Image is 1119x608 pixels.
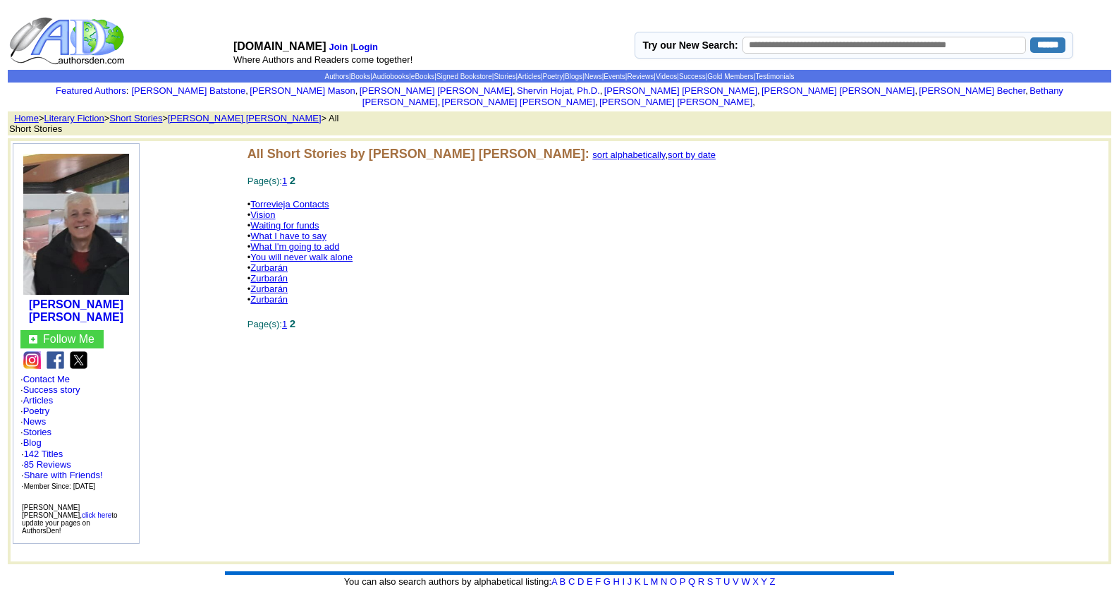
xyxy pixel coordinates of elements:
a: What I have to say [250,231,326,241]
a: Zurbarán [250,284,288,294]
font: i [1028,87,1029,95]
a: [PERSON_NAME] [PERSON_NAME] [360,85,513,96]
font: i [760,87,762,95]
font: : [56,85,128,96]
font: i [602,87,604,95]
a: K [635,576,641,587]
a: Audiobooks [372,73,409,80]
font: • [247,294,288,305]
img: gc.jpg [29,335,37,343]
a: 1 [282,176,287,186]
a: R [698,576,704,587]
font: [PERSON_NAME] [PERSON_NAME], to update your pages on AuthorsDen! [22,504,118,535]
a: Stories [494,73,515,80]
a: click here [82,511,111,519]
img: 74344.jpg [23,154,129,295]
font: • [247,199,329,209]
font: | [350,42,380,52]
a: 85 Reviews [24,459,71,470]
font: • [247,231,326,241]
a: A [551,576,557,587]
font: • [247,252,353,262]
a: [PERSON_NAME] [PERSON_NAME] [599,97,752,107]
a: [PERSON_NAME] [PERSON_NAME] [762,85,915,96]
a: Success [679,73,706,80]
a: N [661,576,667,587]
a: Shervin Hojat, Ph.D. [517,85,600,96]
a: Events [604,73,625,80]
a: Authors [324,73,348,80]
a: D [577,576,584,587]
a: [PERSON_NAME] [PERSON_NAME] [29,298,123,323]
font: Member Since: [DATE] [24,482,96,490]
label: Try our New Search: [642,39,738,51]
a: S [707,576,714,587]
a: sort alphabetically [592,150,665,160]
a: Reviews [627,73,654,80]
font: All Short Stories by [PERSON_NAME] [PERSON_NAME]: [247,147,589,161]
a: Join [329,42,348,52]
a: Poetry [543,73,563,80]
a: [PERSON_NAME] [PERSON_NAME] [168,113,321,123]
a: 1 [282,319,287,329]
a: Y [761,576,766,587]
a: [PERSON_NAME] Becher [919,85,1025,96]
a: Zurbarán [250,294,288,305]
font: Page(s): [247,319,295,329]
a: E [587,576,593,587]
a: Contact Me [23,374,70,384]
a: Signed Bookstore [436,73,492,80]
a: eBooks [411,73,434,80]
a: O [670,576,677,587]
a: [PERSON_NAME] Mason [250,85,355,96]
font: Where Authors and Readers come together! [233,54,412,65]
font: i [357,87,359,95]
a: Login [353,42,378,52]
a: W [741,576,750,587]
font: • [247,220,319,231]
font: , , , , , , , , , , [131,85,1063,107]
a: H [613,576,620,587]
font: i [755,99,757,107]
a: F [595,576,601,587]
a: G [604,576,611,587]
a: Stories [23,427,51,437]
a: Short Stories [109,113,162,123]
a: [PERSON_NAME] [PERSON_NAME] [604,85,757,96]
font: i [917,87,919,95]
a: Poetry [23,406,50,416]
a: Books [351,73,371,80]
a: Bethany [PERSON_NAME] [362,85,1063,107]
a: Follow Me [43,333,94,345]
a: U [723,576,730,587]
a: B [560,576,566,587]
font: Page(s): [247,176,295,186]
font: • [247,241,340,252]
font: · · · · · · · [20,374,132,492]
font: i [248,87,250,95]
img: x.png [70,351,87,369]
font: i [440,99,441,107]
font: 2 [290,174,295,186]
a: I [623,576,625,587]
font: , [592,150,716,160]
a: Zurbarán [250,262,288,273]
a: What I'm going to add [250,241,339,252]
a: Articles [23,395,54,406]
font: 2 [290,317,295,329]
font: • [247,209,276,220]
a: Home [14,113,39,123]
a: J [628,576,632,587]
font: [DOMAIN_NAME] [233,40,326,52]
a: Gold Members [707,73,754,80]
a: Testimonials [755,73,794,80]
a: [PERSON_NAME] [PERSON_NAME] [442,97,595,107]
a: Blog [23,437,42,448]
a: Literary Fiction [44,113,104,123]
a: Vision [250,209,275,220]
a: [PERSON_NAME] Batstone [131,85,245,96]
a: sort by date [668,150,716,160]
a: Torrevieja Contacts [250,199,329,209]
